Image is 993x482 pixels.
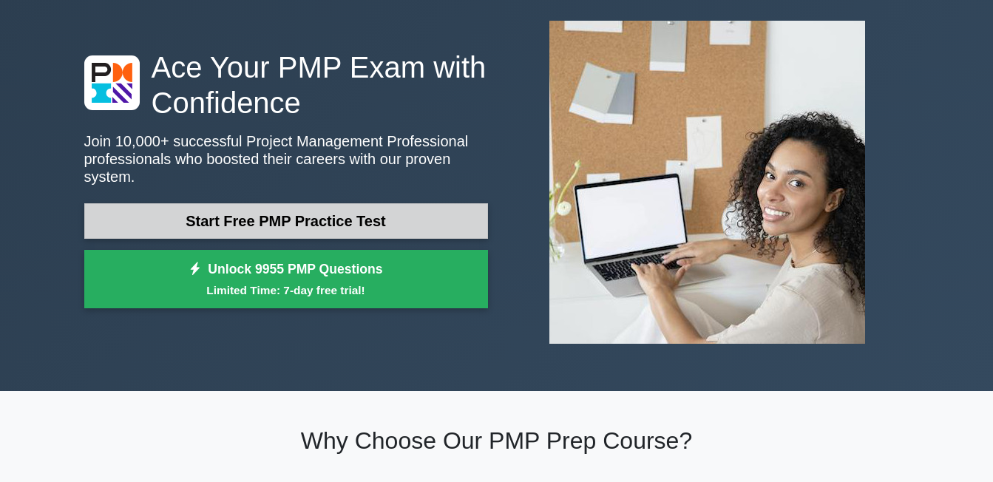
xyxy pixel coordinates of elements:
[84,132,488,186] p: Join 10,000+ successful Project Management Professional professionals who boosted their careers w...
[103,282,470,299] small: Limited Time: 7-day free trial!
[84,50,488,120] h1: Ace Your PMP Exam with Confidence
[84,203,488,239] a: Start Free PMP Practice Test
[84,250,488,309] a: Unlock 9955 PMP QuestionsLimited Time: 7-day free trial!
[84,427,909,455] h2: Why Choose Our PMP Prep Course?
